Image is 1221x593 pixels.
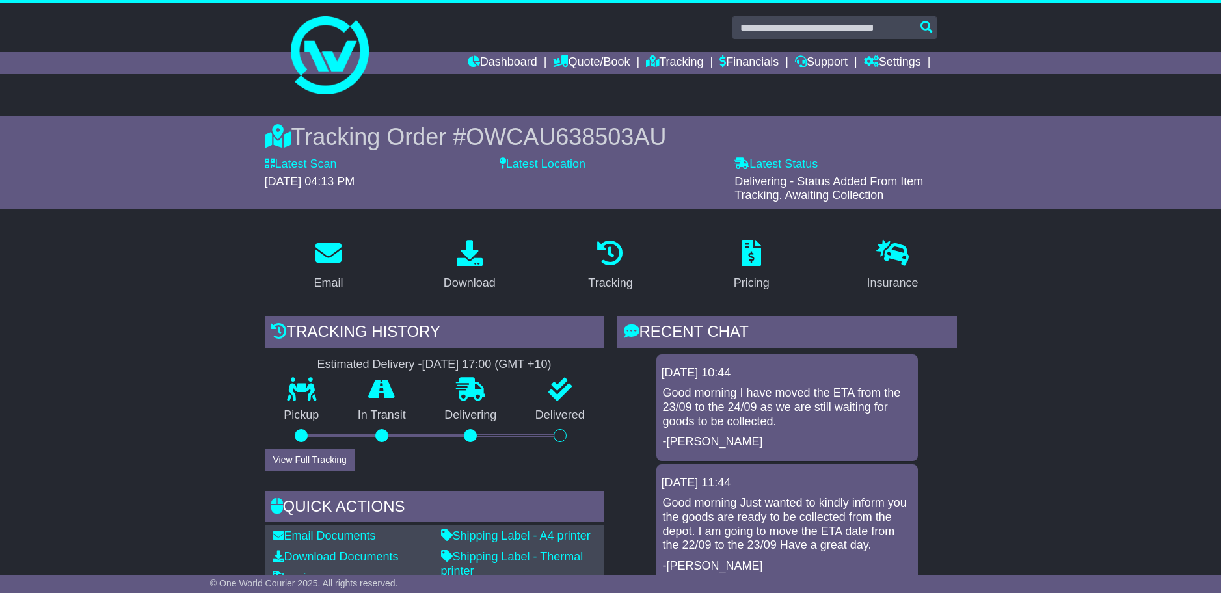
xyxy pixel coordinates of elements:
div: Estimated Delivery - [265,358,604,372]
a: Tracking [646,52,703,74]
a: Pricing [725,235,778,296]
div: Email [314,274,343,292]
p: Good morning I have moved the ETA from the 23/09 to the 24/09 as we are still waiting for goods t... [663,386,911,428]
span: © One World Courier 2025. All rights reserved. [210,578,398,588]
p: Delivered [516,408,604,423]
div: Pricing [734,274,770,292]
div: [DATE] 17:00 (GMT +10) [422,358,552,372]
div: Download [444,274,496,292]
button: View Full Tracking [265,449,355,471]
p: Delivering [425,408,517,423]
a: Shipping Label - Thermal printer [441,550,584,577]
p: Good morning Just wanted to kindly inform you the goods are ready to be collected from the depot.... [663,496,911,552]
span: OWCAU638503AU [466,124,666,150]
a: Insurance [859,235,927,296]
label: Latest Location [500,157,585,172]
div: Tracking history [265,316,604,351]
a: Quote/Book [553,52,630,74]
div: Quick Actions [265,491,604,526]
span: Delivering - Status Added From Item Tracking. Awaiting Collection [734,175,923,202]
a: Download [435,235,504,296]
a: Support [795,52,848,74]
label: Latest Scan [265,157,337,172]
div: [DATE] 11:44 [662,476,913,490]
div: [DATE] 10:44 [662,366,913,380]
a: Financials [719,52,779,74]
a: Email [305,235,351,296]
a: Settings [864,52,921,74]
a: Email Documents [273,529,376,542]
label: Latest Status [734,157,818,172]
a: Invoice [273,571,319,584]
p: In Transit [338,408,425,423]
a: Dashboard [468,52,537,74]
a: Download Documents [273,550,399,563]
span: [DATE] 04:13 PM [265,175,355,188]
div: Insurance [867,274,919,292]
div: RECENT CHAT [617,316,957,351]
a: Tracking [580,235,641,296]
div: Tracking [588,274,632,292]
div: Tracking Order # [265,123,957,151]
p: Pickup [265,408,339,423]
a: Shipping Label - A4 printer [441,529,591,542]
p: -[PERSON_NAME] [663,559,911,573]
p: -[PERSON_NAME] [663,435,911,449]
